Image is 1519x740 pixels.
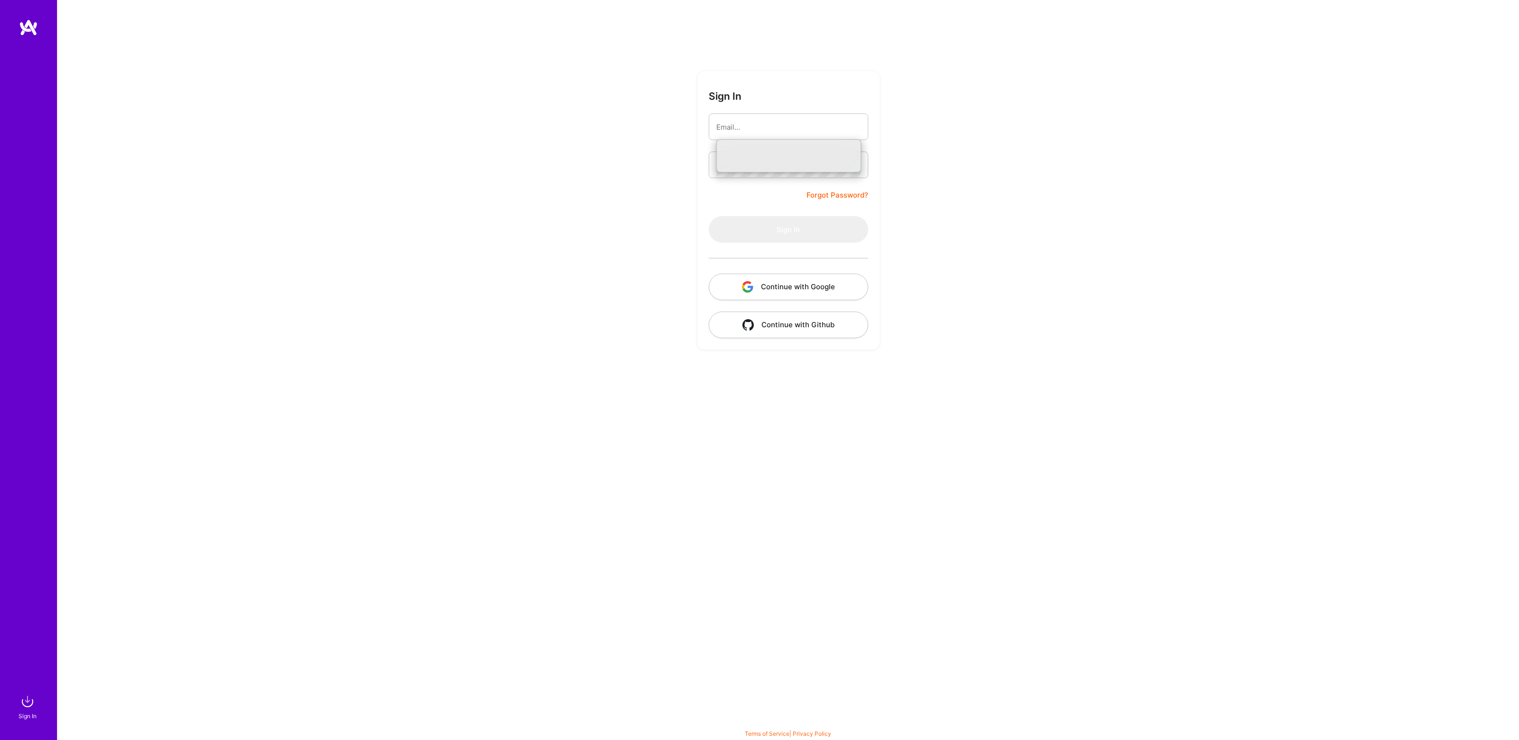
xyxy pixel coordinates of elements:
button: Sign In [709,216,868,243]
div: © 2025 ATeams Inc., All rights reserved. [57,712,1519,735]
span: | [745,730,831,737]
img: icon [742,281,753,293]
button: Continue with Github [709,312,868,338]
h3: Sign In [709,90,741,102]
img: logo [19,19,38,36]
img: sign in [18,692,37,711]
button: Continue with Google [709,274,868,300]
div: Sign In [19,711,37,721]
a: Terms of Service [745,730,789,737]
a: Privacy Policy [793,730,831,737]
input: Email... [716,115,861,139]
a: sign inSign In [20,692,37,721]
img: icon [742,319,754,331]
a: Forgot Password? [806,190,868,201]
